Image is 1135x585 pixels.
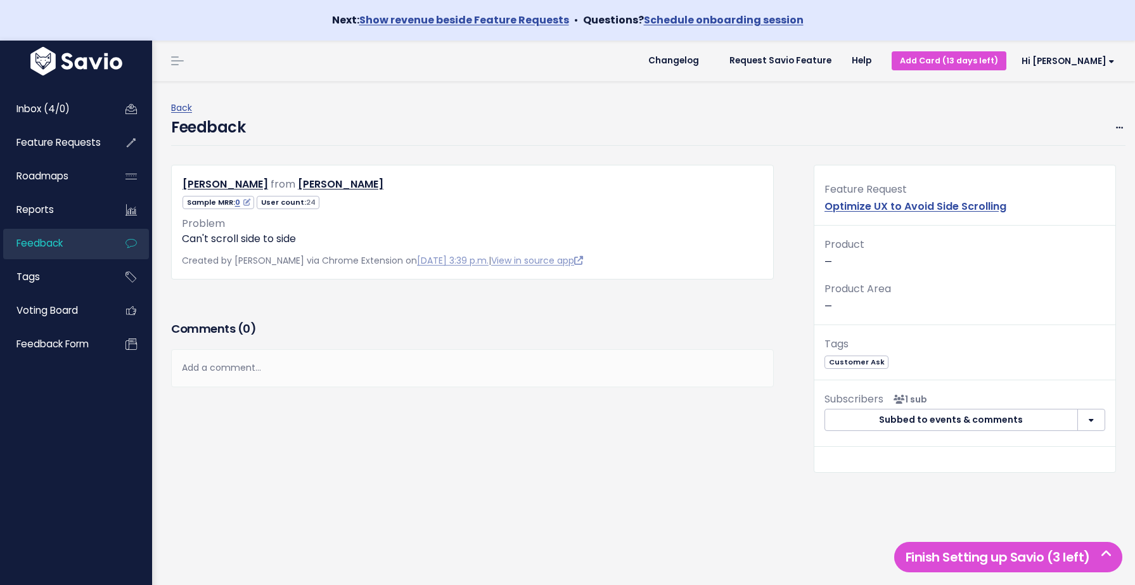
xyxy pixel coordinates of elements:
[16,337,89,350] span: Feedback form
[3,229,105,258] a: Feedback
[644,13,804,27] a: Schedule onboarding session
[824,337,849,351] span: Tags
[824,237,864,252] span: Product
[824,356,888,369] span: Customer Ask
[332,13,569,27] strong: Next:
[16,270,40,283] span: Tags
[583,13,804,27] strong: Questions?
[183,177,268,191] a: [PERSON_NAME]
[3,195,105,224] a: Reports
[888,393,927,406] span: <p><strong>Subscribers</strong><br><br> - Chloe Smith<br> </p>
[842,51,882,70] a: Help
[271,177,295,191] span: from
[3,330,105,359] a: Feedback form
[306,197,316,207] span: 24
[359,13,569,27] a: Show revenue beside Feature Requests
[27,47,125,75] img: logo-white.9d6f32f41409.svg
[183,196,254,209] span: Sample MRR:
[243,321,250,337] span: 0
[892,51,1006,70] a: Add Card (13 days left)
[3,296,105,325] a: Voting Board
[182,216,225,231] span: Problem
[900,548,1117,567] h5: Finish Setting up Savio (3 left)
[16,203,54,216] span: Reports
[182,231,763,247] p: Can't scroll side to side
[257,196,319,209] span: User count:
[16,304,78,317] span: Voting Board
[824,280,1105,314] p: —
[3,128,105,157] a: Feature Requests
[16,236,63,250] span: Feedback
[171,116,245,139] h4: Feedback
[417,254,489,267] a: [DATE] 3:39 p.m.
[3,262,105,292] a: Tags
[171,349,774,387] div: Add a comment...
[1006,51,1125,71] a: Hi [PERSON_NAME]
[824,236,1105,270] p: —
[824,281,891,296] span: Product Area
[298,177,383,191] a: [PERSON_NAME]
[235,197,250,207] a: 0
[824,182,907,196] span: Feature Request
[16,102,70,115] span: Inbox (4/0)
[824,355,888,368] a: Customer Ask
[182,254,583,267] span: Created by [PERSON_NAME] via Chrome Extension on |
[824,392,883,406] span: Subscribers
[3,94,105,124] a: Inbox (4/0)
[824,409,1078,432] button: Subbed to events & comments
[3,162,105,191] a: Roadmaps
[491,254,583,267] a: View in source app
[1022,56,1115,66] span: Hi [PERSON_NAME]
[574,13,578,27] span: •
[648,56,699,65] span: Changelog
[719,51,842,70] a: Request Savio Feature
[171,320,774,338] h3: Comments ( )
[16,169,68,183] span: Roadmaps
[16,136,101,149] span: Feature Requests
[171,101,192,114] a: Back
[824,199,1006,214] a: Optimize UX to Avoid Side Scrolling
